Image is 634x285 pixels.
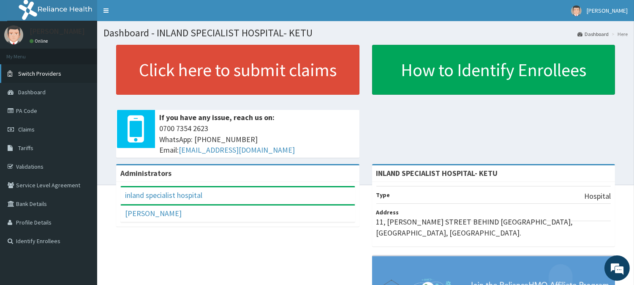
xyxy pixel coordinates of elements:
[571,5,582,16] img: User Image
[376,208,399,216] b: Address
[4,25,23,44] img: User Image
[120,168,171,178] b: Administrators
[18,70,61,77] span: Switch Providers
[376,168,498,178] strong: INLAND SPECIALIST HOSPITAL- KETU
[584,191,611,202] p: Hospital
[116,45,359,95] a: Click here to submit claims
[179,145,295,155] a: [EMAIL_ADDRESS][DOMAIN_NAME]
[159,112,275,122] b: If you have any issue, reach us on:
[18,126,35,133] span: Claims
[372,45,615,95] a: How to Identify Enrollees
[125,208,182,218] a: [PERSON_NAME]
[159,123,355,156] span: 0700 7354 2623 WhatsApp: [PHONE_NUMBER] Email:
[18,88,46,96] span: Dashboard
[577,30,609,38] a: Dashboard
[376,191,390,199] b: Type
[30,27,85,35] p: [PERSON_NAME]
[30,38,50,44] a: Online
[18,144,33,152] span: Tariffs
[610,30,628,38] li: Here
[103,27,628,38] h1: Dashboard - INLAND SPECIALIST HOSPITAL- KETU
[125,190,202,200] a: inland specialist hospital
[587,7,628,14] span: [PERSON_NAME]
[376,216,611,238] p: 11, [PERSON_NAME] STREET BEHIND [GEOGRAPHIC_DATA], [GEOGRAPHIC_DATA], [GEOGRAPHIC_DATA].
